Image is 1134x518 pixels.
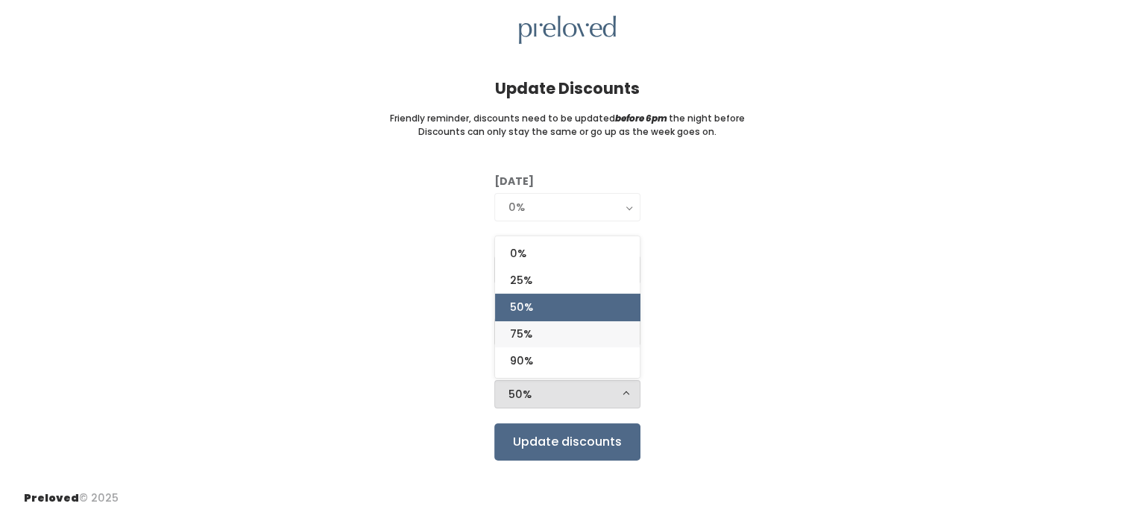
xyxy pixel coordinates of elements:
label: [DATE] [494,236,534,252]
button: 0% [494,193,640,221]
h4: Update Discounts [495,80,640,97]
button: 50% [494,380,640,408]
small: Discounts can only stay the same or go up as the week goes on. [418,125,716,139]
label: [DATE] [494,174,534,189]
div: 0% [508,199,626,215]
span: 0% [510,245,526,262]
span: Preloved [24,490,79,505]
img: preloved logo [519,16,616,45]
input: Update discounts [494,423,640,461]
span: 75% [510,326,532,342]
small: Friendly reminder, discounts need to be updated the night before [390,112,745,125]
span: 50% [510,299,533,315]
div: 50% [508,386,626,402]
div: © 2025 [24,478,119,506]
span: 90% [510,353,533,369]
span: 25% [510,272,532,288]
i: before 6pm [615,112,667,124]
